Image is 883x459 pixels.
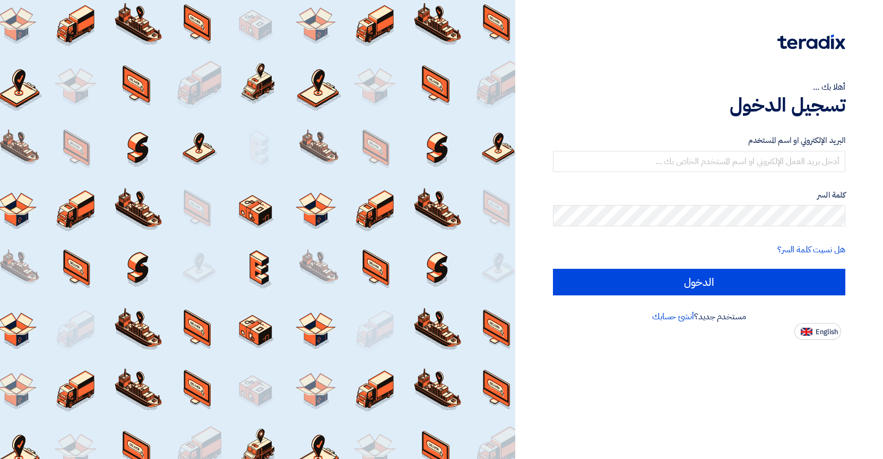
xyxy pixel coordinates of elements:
h1: تسجيل الدخول [553,93,845,117]
div: أهلا بك ... [553,81,845,93]
a: هل نسيت كلمة السر؟ [777,243,845,256]
label: البريد الإلكتروني او اسم المستخدم [553,134,845,147]
span: English [816,328,838,336]
label: كلمة السر [553,189,845,201]
img: Teradix logo [777,35,845,49]
button: English [794,323,841,340]
input: أدخل بريد العمل الإلكتروني او اسم المستخدم الخاص بك ... [553,151,845,172]
a: أنشئ حسابك [652,310,694,323]
input: الدخول [553,269,845,295]
div: مستخدم جديد؟ [553,310,845,323]
img: en-US.png [801,328,812,336]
